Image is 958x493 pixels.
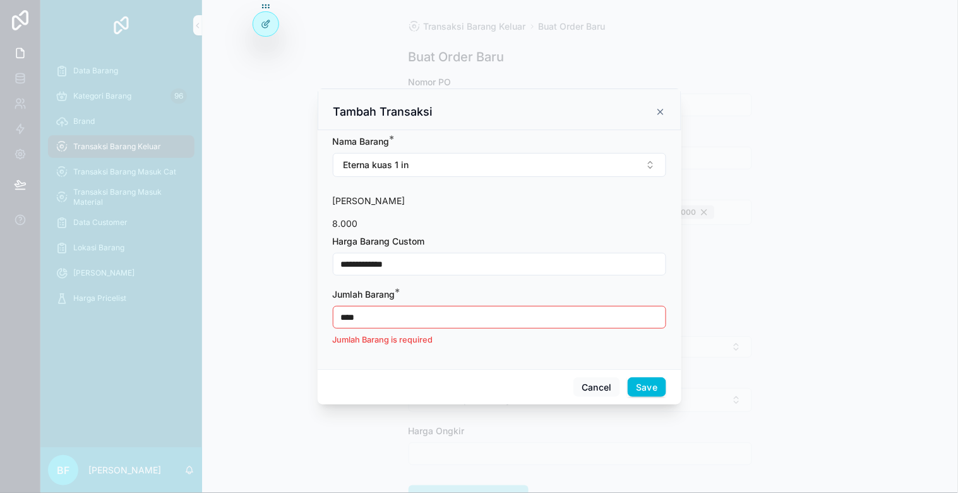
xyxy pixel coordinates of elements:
button: Save [628,377,666,398]
button: Select Button [333,153,666,177]
span: Nama Barang [333,136,390,147]
span: Harga Barang Custom [333,236,425,246]
h3: Tambah Transaksi [333,104,433,119]
p: Jumlah Barang is required [333,334,666,346]
button: Cancel [573,377,620,398]
span: 8.000 [333,218,358,229]
span: [PERSON_NAME] [333,195,405,206]
span: Jumlah Barang [333,289,395,300]
span: Eterna kuas 1 in [344,159,409,171]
